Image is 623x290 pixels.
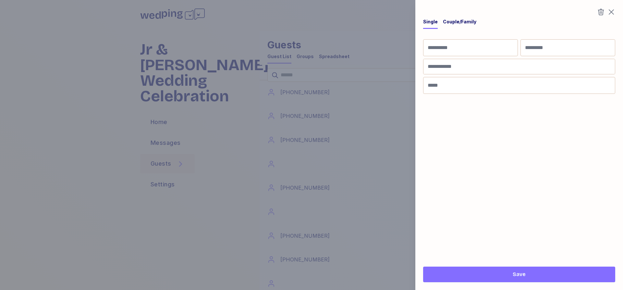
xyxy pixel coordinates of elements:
[443,19,476,25] div: Couple/Family
[423,77,615,94] input: Email
[513,271,526,278] span: Save
[423,39,518,56] input: First Name
[423,19,438,25] div: Single
[423,267,615,282] button: Save
[520,39,615,56] input: Last Name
